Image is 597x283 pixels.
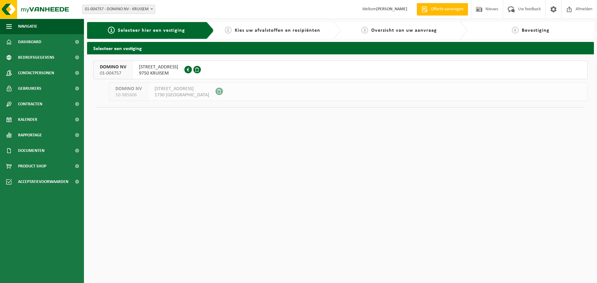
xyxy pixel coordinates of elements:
[100,70,126,76] span: 01-004757
[512,27,519,34] span: 4
[155,92,209,98] span: 1730 [GEOGRAPHIC_DATA]
[87,42,594,54] h2: Selecteer een vestiging
[155,86,209,92] span: [STREET_ADDRESS]
[18,96,42,112] span: Contracten
[139,64,178,70] span: [STREET_ADDRESS]
[82,5,155,14] span: 01-004757 - DOMINO NV - KRUISEM
[100,64,126,70] span: DOMINO NV
[93,61,588,79] button: DOMINO NV 01-004757 [STREET_ADDRESS]9750 KRUISEM
[522,28,549,33] span: Bevestiging
[18,127,42,143] span: Rapportage
[139,70,178,76] span: 9750 KRUISEM
[429,6,465,12] span: Offerte aanvragen
[371,28,437,33] span: Overzicht van uw aanvraag
[225,27,232,34] span: 2
[417,3,468,16] a: Offerte aanvragen
[376,7,407,11] strong: [PERSON_NAME]
[18,143,44,158] span: Documenten
[18,112,37,127] span: Kalender
[18,65,54,81] span: Contactpersonen
[235,28,320,33] span: Kies uw afvalstoffen en recipiënten
[361,27,368,34] span: 3
[108,27,115,34] span: 1
[18,19,37,34] span: Navigatie
[115,86,142,92] span: DOMINO NV
[18,174,68,189] span: Acceptatievoorwaarden
[115,92,142,98] span: 10-985606
[18,34,41,50] span: Dashboard
[18,50,54,65] span: Bedrijfsgegevens
[118,28,185,33] span: Selecteer hier een vestiging
[18,81,41,96] span: Gebruikers
[18,158,46,174] span: Product Shop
